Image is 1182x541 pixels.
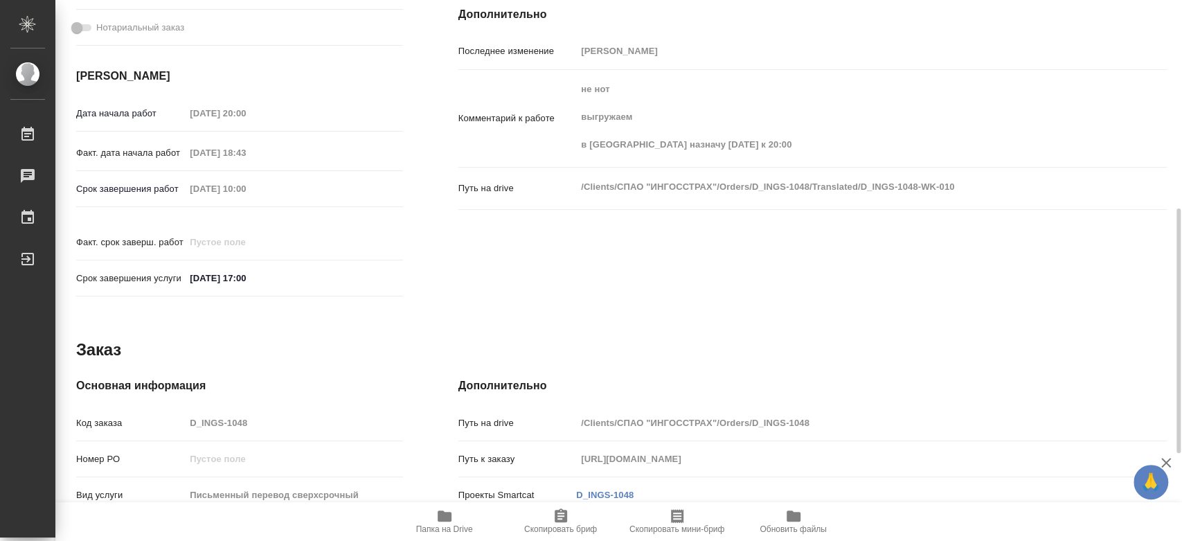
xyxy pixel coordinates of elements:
[76,378,403,394] h4: Основная информация
[576,175,1107,199] textarea: /Clients/СПАО "ИНГОССТРАХ"/Orders/D_INGS-1048/Translated/D_INGS-1048-WK-010
[185,179,306,199] input: Пустое поле
[458,112,577,125] p: Комментарий к работе
[416,524,473,534] span: Папка на Drive
[185,103,306,123] input: Пустое поле
[1134,465,1168,499] button: 🙏
[735,502,852,541] button: Обновить файлы
[185,449,402,469] input: Пустое поле
[458,181,577,195] p: Путь на drive
[76,339,121,361] h2: Заказ
[76,182,185,196] p: Срок завершения работ
[185,413,402,433] input: Пустое поле
[576,413,1107,433] input: Пустое поле
[185,232,306,252] input: Пустое поле
[76,146,185,160] p: Факт. дата начала работ
[76,68,403,85] h4: [PERSON_NAME]
[760,524,827,534] span: Обновить файлы
[458,6,1167,23] h4: Дополнительно
[96,21,184,35] span: Нотариальный заказ
[76,488,185,502] p: Вид услуги
[458,488,577,502] p: Проекты Smartcat
[76,236,185,249] p: Факт. срок заверш. работ
[619,502,735,541] button: Скопировать мини-бриф
[458,452,577,466] p: Путь к заказу
[503,502,619,541] button: Скопировать бриф
[386,502,503,541] button: Папка на Drive
[629,524,724,534] span: Скопировать мини-бриф
[185,143,306,163] input: Пустое поле
[185,268,306,288] input: ✎ Введи что-нибудь
[76,416,185,430] p: Код заказа
[458,416,577,430] p: Путь на drive
[576,490,634,500] a: D_INGS-1048
[76,107,185,121] p: Дата начала работ
[458,378,1167,394] h4: Дополнительно
[576,78,1107,157] textarea: не нот выгружаем в [GEOGRAPHIC_DATA] назначу [DATE] к 20:00
[576,449,1107,469] input: Пустое поле
[185,485,402,505] input: Пустое поле
[76,452,185,466] p: Номер РО
[76,272,185,285] p: Срок завершения услуги
[576,41,1107,61] input: Пустое поле
[1139,468,1163,497] span: 🙏
[524,524,597,534] span: Скопировать бриф
[458,44,577,58] p: Последнее изменение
